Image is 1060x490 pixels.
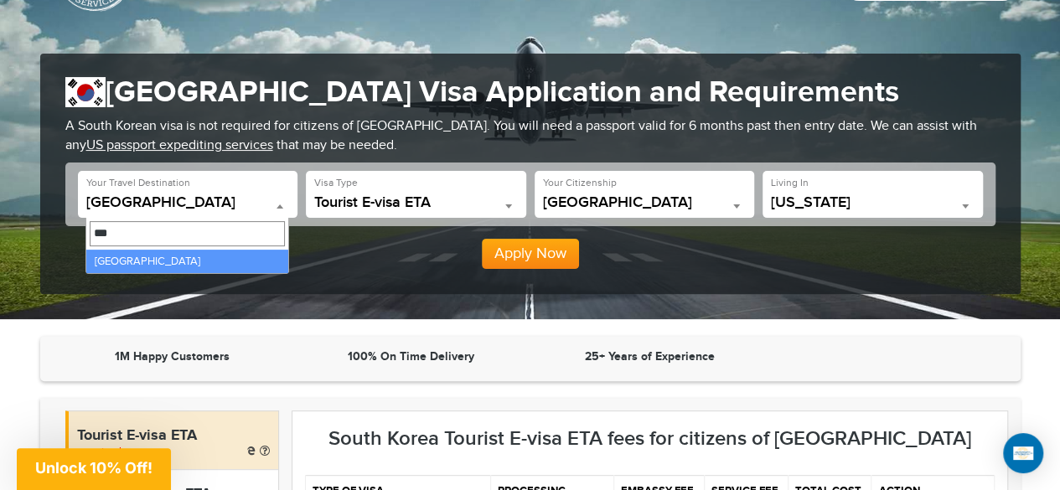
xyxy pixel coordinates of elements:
[35,459,153,477] span: Unlock 10% Off!
[771,176,809,190] label: Living In
[771,194,975,211] span: Colorado
[543,176,617,190] label: Your Citizenship
[314,194,518,218] span: Tourist E-visa ETA
[1003,433,1043,473] div: Open Intercom Messenger
[348,349,474,364] strong: 100% On Time Delivery
[115,349,230,364] strong: 1M Happy Customers
[86,137,273,153] a: US passport expediting services
[543,194,747,211] span: United States
[543,194,747,218] span: United States
[86,194,290,211] span: South Korea
[482,239,579,269] button: Apply Now
[17,448,171,490] div: Unlock 10% Off!
[65,75,995,111] h1: [GEOGRAPHIC_DATA] Visa Application and Requirements
[86,194,290,218] span: South Korea
[585,349,715,364] strong: 25+ Years of Experience
[77,428,270,445] h4: Tourist E-visa ETA
[90,221,285,246] input: Search
[86,250,288,273] li: [GEOGRAPHIC_DATA]
[86,176,190,190] label: Your Travel Destination
[771,194,975,218] span: Colorado
[65,117,995,156] p: A South Korean visa is not required for citizens of [GEOGRAPHIC_DATA]. You will need a passport v...
[77,446,122,459] span: required
[314,194,518,211] span: Tourist E-visa ETA
[314,176,358,190] label: Visa Type
[773,348,1004,369] iframe: Customer reviews powered by Trustpilot
[305,428,995,450] h3: South Korea Tourist E-visa ETA fees for citizens of [GEOGRAPHIC_DATA]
